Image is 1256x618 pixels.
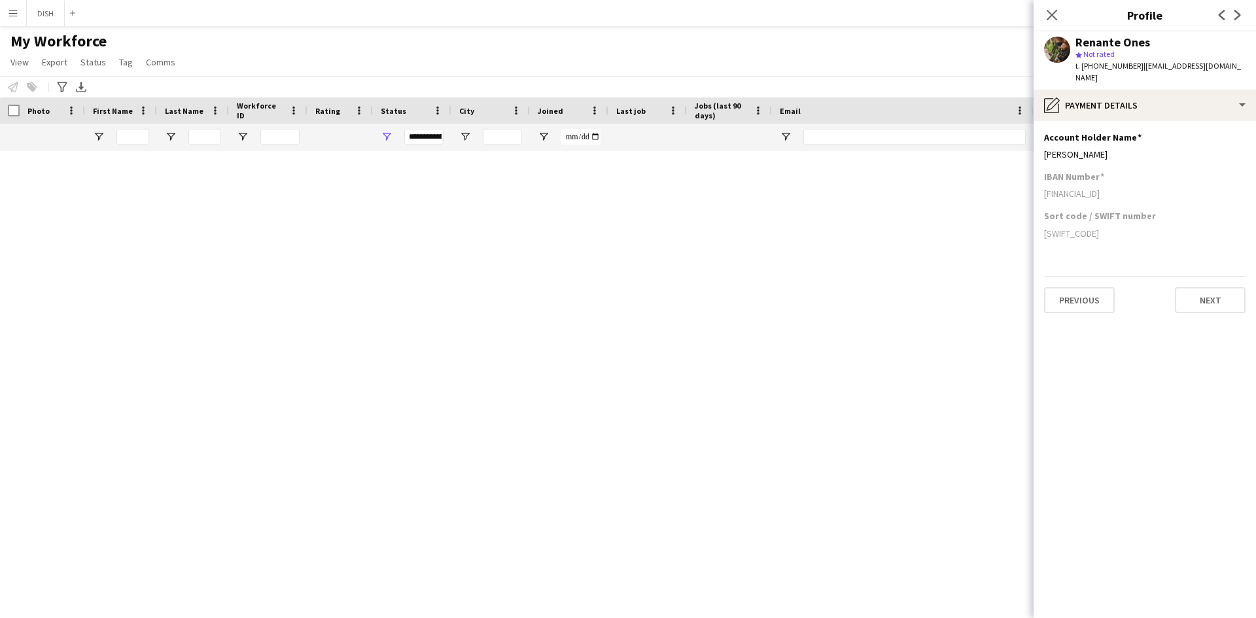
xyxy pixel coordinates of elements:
button: Open Filter Menu [780,131,792,143]
a: View [5,54,34,71]
button: Open Filter Menu [459,131,471,143]
span: Not rated [1083,49,1115,59]
h3: Account Holder Name [1044,131,1142,143]
span: Jobs (last 90 days) [695,101,748,120]
span: Last Name [165,106,203,116]
span: Email [780,106,801,116]
input: City Filter Input [483,129,522,145]
app-action-btn: Export XLSX [73,79,89,95]
h3: IBAN Number [1044,171,1104,182]
button: Open Filter Menu [93,131,105,143]
span: t. [PHONE_NUMBER] [1075,61,1143,71]
a: Tag [114,54,138,71]
span: Rating [315,106,340,116]
input: Last Name Filter Input [188,129,221,145]
button: Open Filter Menu [165,131,177,143]
div: Payment details [1034,90,1256,121]
div: [PERSON_NAME] [1044,148,1246,160]
span: View [10,56,29,68]
span: Photo [27,106,50,116]
button: Open Filter Menu [381,131,392,143]
input: Workforce ID Filter Input [260,129,300,145]
a: Status [75,54,111,71]
app-action-btn: Advanced filters [54,79,70,95]
span: Tag [119,56,133,68]
span: Workforce ID [237,101,284,120]
button: Open Filter Menu [237,131,249,143]
button: DISH [27,1,65,26]
button: Next [1175,287,1246,313]
span: | [EMAIL_ADDRESS][DOMAIN_NAME] [1075,61,1241,82]
input: Email Filter Input [803,129,1026,145]
a: Comms [141,54,181,71]
button: Open Filter Menu [538,131,549,143]
span: Status [80,56,106,68]
div: [SWIFT_CODE] [1044,228,1246,239]
div: [FINANCIAL_ID] [1044,188,1246,199]
span: City [459,106,474,116]
span: Last job [616,106,646,116]
span: Joined [538,106,563,116]
input: Joined Filter Input [561,129,601,145]
span: My Workforce [10,31,107,51]
span: First Name [93,106,133,116]
span: Status [381,106,406,116]
h3: Sort code / SWIFT number [1044,210,1156,222]
input: First Name Filter Input [116,129,149,145]
span: Export [42,56,67,68]
button: Previous [1044,287,1115,313]
a: Export [37,54,73,71]
span: Comms [146,56,175,68]
div: Renante Ones [1075,37,1150,48]
h3: Profile [1034,7,1256,24]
